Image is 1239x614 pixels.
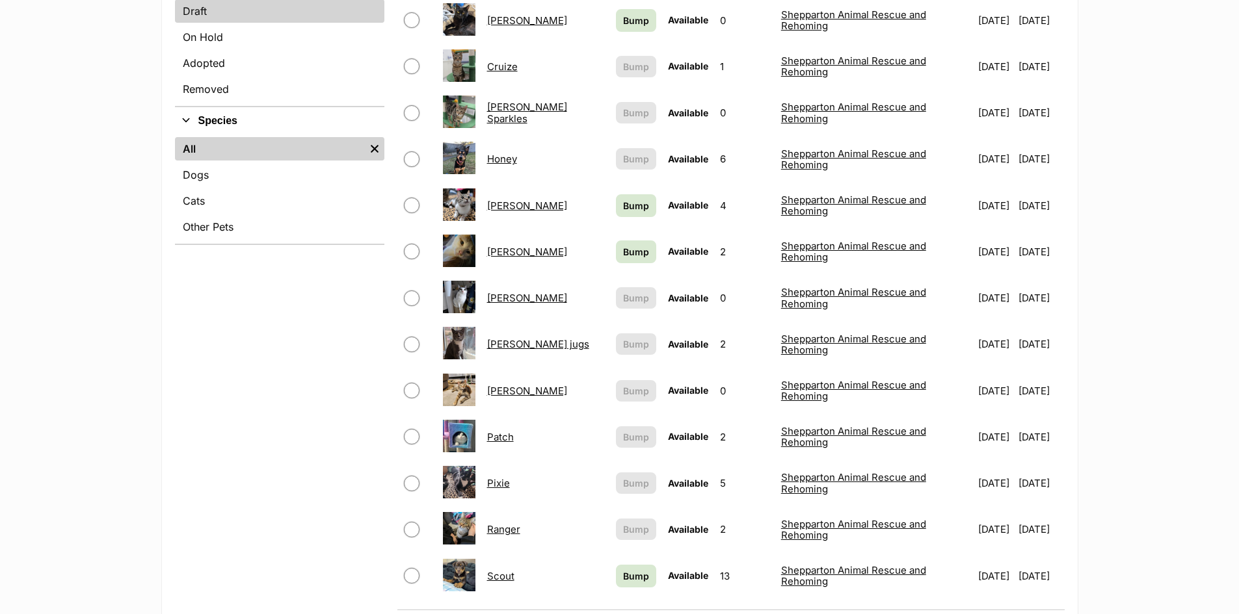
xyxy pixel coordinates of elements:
td: 2 [715,229,775,274]
span: Bump [623,522,649,536]
a: Shepparton Animal Rescue and Rehoming [781,286,926,309]
span: Available [668,339,708,350]
span: Available [668,524,708,535]
a: Dogs [175,163,384,186]
a: [PERSON_NAME] jugs [487,338,589,350]
span: Bump [623,199,649,212]
td: 0 [715,90,775,135]
td: [DATE] [1019,136,1063,181]
span: Bump [623,569,649,583]
a: Shepparton Animal Rescue and Rehoming [781,425,926,448]
div: Species [175,134,384,244]
span: Bump [623,245,649,259]
td: [DATE] [1019,44,1063,89]
button: Species [175,112,384,129]
button: Bump [616,148,656,170]
td: 0 [715,368,775,413]
span: Available [668,385,708,396]
button: Bump [616,56,656,77]
td: [DATE] [1019,322,1063,366]
span: Available [668,570,708,581]
a: Removed [175,77,384,101]
button: Bump [616,472,656,494]
span: Available [668,292,708,303]
a: [PERSON_NAME] Sparkles [487,101,567,124]
span: Bump [623,291,649,305]
a: Other Pets [175,215,384,238]
td: 2 [715,507,775,552]
td: [DATE] [1019,229,1063,274]
td: [DATE] [973,322,1018,366]
span: Available [668,478,708,489]
td: 2 [715,322,775,366]
a: [PERSON_NAME] [487,199,567,212]
a: Shepparton Animal Rescue and Rehoming [781,379,926,402]
a: Bump [616,9,656,32]
a: Bump [616,240,656,263]
a: Shepparton Animal Rescue and Rehoming [781,240,926,263]
a: All [175,137,365,160]
a: Ranger [487,523,520,535]
td: [DATE] [1019,368,1063,413]
a: Shepparton Animal Rescue and Rehoming [781,101,926,124]
a: [PERSON_NAME] [487,246,567,258]
span: Bump [623,384,649,398]
a: Patch [487,431,514,443]
td: [DATE] [973,136,1018,181]
a: Scout [487,570,514,582]
td: 0 [715,275,775,320]
td: [DATE] [973,229,1018,274]
a: Shepparton Animal Rescue and Rehoming [781,194,926,217]
td: [DATE] [1019,415,1063,459]
td: [DATE] [1019,183,1063,228]
span: Available [668,199,708,211]
a: Honey [487,153,517,165]
a: Shepparton Animal Rescue and Rehoming [781,333,926,356]
td: 5 [715,461,775,505]
td: [DATE] [973,368,1018,413]
td: [DATE] [973,415,1018,459]
a: On Hold [175,25,384,49]
span: Bump [623,106,649,120]
span: Available [668,60,708,71]
a: Shepparton Animal Rescue and Rehoming [781,147,926,171]
a: Shepparton Animal Rescue and Rehoming [781,564,926,587]
button: Bump [616,333,656,355]
a: Cruize [487,60,518,73]
a: Bump [616,565,656,587]
td: [DATE] [973,44,1018,89]
td: [DATE] [973,507,1018,552]
a: Shepparton Animal Rescue and Rehoming [781,55,926,78]
span: Available [668,153,708,164]
td: [DATE] [1019,554,1063,598]
button: Bump [616,518,656,540]
td: 6 [715,136,775,181]
a: Shepparton Animal Rescue and Rehoming [781,471,926,494]
a: Remove filter [365,137,384,160]
a: [PERSON_NAME] [487,385,567,397]
a: [PERSON_NAME] [487,14,567,27]
td: [DATE] [1019,275,1063,320]
span: Available [668,107,708,118]
a: Cats [175,189,384,212]
span: Bump [623,476,649,490]
td: [DATE] [973,183,1018,228]
button: Bump [616,380,656,402]
span: Available [668,246,708,257]
td: [DATE] [973,90,1018,135]
a: [PERSON_NAME] [487,292,567,304]
td: 4 [715,183,775,228]
span: Bump [623,14,649,27]
td: 13 [715,554,775,598]
td: [DATE] [973,554,1018,598]
span: Bump [623,337,649,351]
a: Bump [616,194,656,217]
span: Bump [623,430,649,444]
td: 1 [715,44,775,89]
a: Adopted [175,51,384,75]
td: [DATE] [1019,90,1063,135]
span: Bump [623,60,649,73]
td: [DATE] [1019,507,1063,552]
td: [DATE] [973,275,1018,320]
span: Available [668,431,708,442]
